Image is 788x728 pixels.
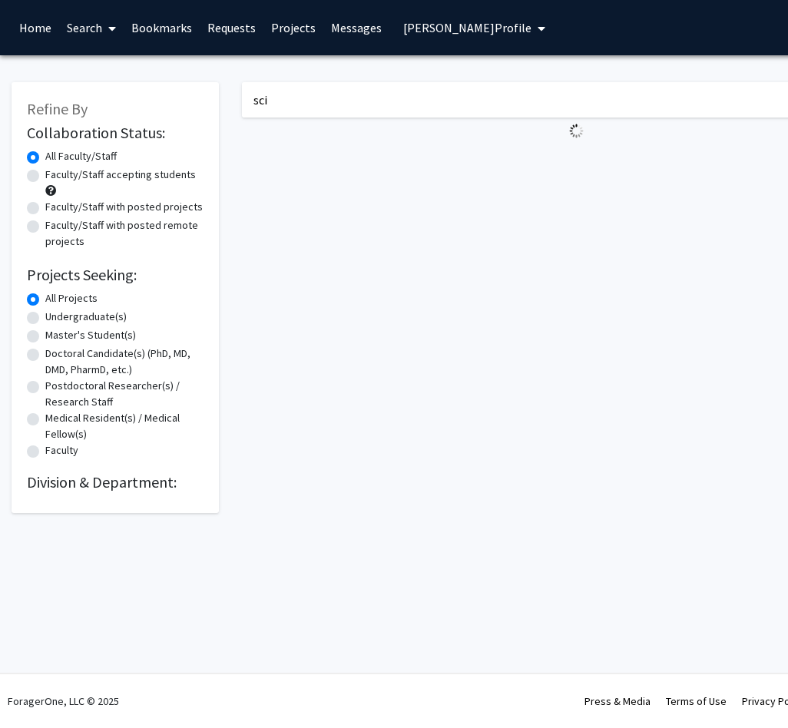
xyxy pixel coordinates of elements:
[27,124,204,142] h2: Collaboration Status:
[584,694,651,708] a: Press & Media
[27,266,204,284] h2: Projects Seeking:
[45,217,204,250] label: Faculty/Staff with posted remote projects
[200,1,263,55] a: Requests
[27,99,88,118] span: Refine By
[45,148,117,164] label: All Faculty/Staff
[45,442,78,458] label: Faculty
[8,674,119,728] div: ForagerOne, LLC © 2025
[45,327,136,343] label: Master's Student(s)
[263,1,323,55] a: Projects
[45,346,204,378] label: Doctoral Candidate(s) (PhD, MD, DMD, PharmD, etc.)
[563,117,590,144] img: Loading
[45,309,127,325] label: Undergraduate(s)
[45,290,98,306] label: All Projects
[27,473,204,491] h2: Division & Department:
[45,410,204,442] label: Medical Resident(s) / Medical Fellow(s)
[323,1,389,55] a: Messages
[45,199,203,215] label: Faculty/Staff with posted projects
[59,1,124,55] a: Search
[666,694,727,708] a: Terms of Use
[45,378,204,410] label: Postdoctoral Researcher(s) / Research Staff
[124,1,200,55] a: Bookmarks
[403,20,531,35] span: [PERSON_NAME] Profile
[12,1,59,55] a: Home
[45,167,196,183] label: Faculty/Staff accepting students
